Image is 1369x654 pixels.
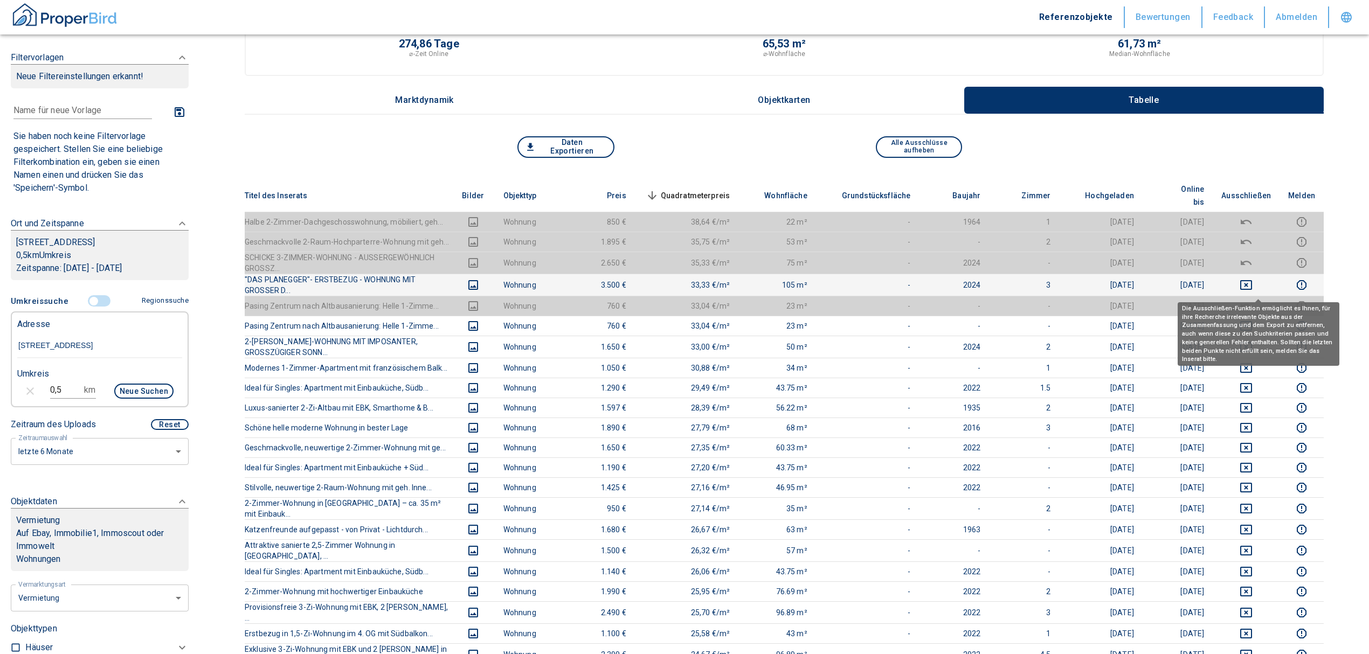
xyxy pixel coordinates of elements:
td: 1935 [919,398,989,418]
td: 2024 [919,336,989,358]
th: Pasing Zentrum nach Altbausanierung: Helle 1-Zimme... [245,296,452,316]
td: - [989,296,1059,316]
td: 27,16 €/m² [635,477,739,497]
td: 1.290 € [565,378,635,398]
td: 75 m² [738,252,816,274]
td: 26,06 €/m² [635,561,739,581]
button: images [460,256,486,269]
th: Halbe 2-Zimmer-Dachgeschosswohnung, möbiliert, geh... [245,212,452,232]
td: - [816,497,919,519]
button: deselect this listing [1221,381,1271,394]
td: 33,04 €/m² [635,296,739,316]
td: 2024 [919,274,989,296]
button: Reset [151,419,189,430]
td: 43.75 m² [738,561,816,581]
p: ⌀-Wohnfläche [763,49,805,59]
button: deselect this listing [1221,544,1271,557]
td: 1.190 € [565,457,635,477]
td: [DATE] [1059,398,1143,418]
td: - [816,336,919,358]
td: 27,79 €/m² [635,418,739,437]
button: report this listing [1288,279,1315,291]
button: images [460,279,486,291]
th: 2-Zimmer-Wohnung mit hochwertiger Einbauküche [245,581,452,601]
td: 2022 [919,561,989,581]
button: report this listing [1288,502,1315,515]
p: Tabelle [1117,95,1171,105]
td: 33,00 €/m² [635,336,739,358]
td: - [989,457,1059,477]
td: 46.95 m² [738,477,816,497]
th: Stilvolle, neuwertige 2-Raum-Wohnung mit geh. Inne... [245,477,452,497]
button: Regionssuche [137,291,189,310]
td: - [989,561,1059,581]
td: 33,04 €/m² [635,316,739,336]
td: [DATE] [1059,232,1143,252]
th: Ideal für Singles: Apartment mit Einbauküche + Süd... [245,457,452,477]
td: - [919,316,989,336]
div: FiltervorlagenNeue Filtereinstellungen erkannt! [11,40,189,99]
p: ⌀-Zeit Online [409,49,448,59]
button: Alle Ausschlüsse aufheben [876,136,962,158]
td: 1.425 € [565,477,635,497]
td: - [816,316,919,336]
td: [DATE] [1059,418,1143,437]
td: - [989,519,1059,539]
th: Luxus-sanierter 2-Zi-Altbau mit EBK, Smarthome & B... [245,398,452,418]
th: Ideal für Singles: Apartment mit Einbauküche, Südb... [245,561,452,581]
td: [DATE] [1059,497,1143,519]
td: [DATE] [1059,378,1143,398]
td: [DATE] [1059,539,1143,561]
button: images [460,441,486,454]
td: [DATE] [1143,457,1213,477]
button: deselect this listing [1221,461,1271,474]
td: - [989,539,1059,561]
td: [DATE] [1143,539,1213,561]
button: Daten Exportieren [517,136,614,158]
td: 35,75 €/m² [635,232,739,252]
td: [DATE] [1143,519,1213,539]
td: - [816,378,919,398]
td: - [816,232,919,252]
button: deselect this listing [1221,565,1271,578]
td: 27,20 €/m² [635,457,739,477]
td: - [816,358,919,378]
td: 1.500 € [565,539,635,561]
button: images [460,340,486,353]
td: 43.75 m² [738,457,816,477]
p: Marktdynamik [395,95,454,105]
td: Wohnung [495,212,565,232]
button: report this listing [1288,235,1315,248]
td: Wohnung [495,358,565,378]
td: 50 m² [738,336,816,358]
p: Wohnungen [16,553,183,566]
button: ProperBird Logo and Home Button [11,2,119,33]
button: report this listing [1288,544,1315,557]
td: [DATE] [1143,398,1213,418]
button: report this listing [1288,585,1315,598]
button: Abmelden [1265,6,1329,28]
td: 27,14 €/m² [635,497,739,519]
td: 105 m² [738,274,816,296]
button: images [460,606,486,619]
p: Neue Filtereinstellungen erkannt! [16,70,183,83]
td: 60.33 m² [738,437,816,457]
p: 274,86 Tage [399,38,459,49]
button: images [460,361,486,374]
td: - [816,296,919,316]
td: - [919,539,989,561]
div: wrapped label tabs example [245,87,1324,114]
td: 3 [989,418,1059,437]
td: 760 € [565,296,635,316]
th: Melden [1280,179,1324,212]
td: [DATE] [1143,296,1213,316]
td: 22 m² [738,212,816,232]
span: Grundstücksfläche [825,189,911,202]
td: Wohnung [495,378,565,398]
td: 2 [989,336,1059,358]
td: [DATE] [1143,497,1213,519]
td: [DATE] [1143,477,1213,497]
td: 1963 [919,519,989,539]
div: letzte 6 Monate [11,583,189,612]
td: 2.650 € [565,252,635,274]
